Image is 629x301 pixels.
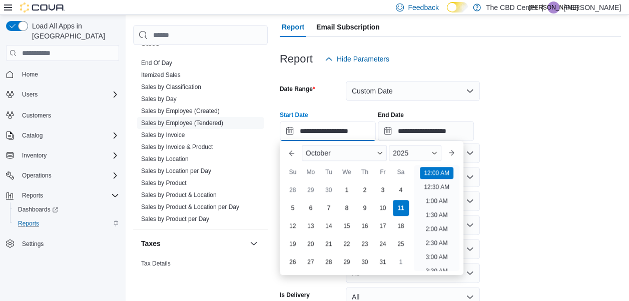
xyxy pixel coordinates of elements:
[141,71,181,79] span: Itemized Sales
[22,171,52,179] span: Operations
[285,200,301,216] div: day-5
[414,165,459,271] ul: Time
[393,149,408,157] span: 2025
[2,87,123,101] button: Users
[447,2,468,12] input: Dark Mode
[339,254,355,270] div: day-29
[133,257,268,285] div: Taxes
[18,237,119,250] span: Settings
[14,217,119,229] span: Reports
[547,1,559,13] div: Julianne Auer
[357,164,373,180] div: Th
[303,200,319,216] div: day-6
[285,236,301,252] div: day-19
[141,119,223,126] a: Sales by Employee (Tendered)
[303,164,319,180] div: Mo
[141,83,201,91] span: Sales by Classification
[133,57,268,229] div: Sales
[10,202,123,216] a: Dashboards
[22,191,43,199] span: Reports
[18,149,119,161] span: Inventory
[408,2,438,12] span: Feedback
[375,182,391,198] div: day-3
[421,223,451,235] li: 2:00 AM
[141,203,239,210] a: Sales by Product & Location per Day
[357,254,373,270] div: day-30
[284,181,410,271] div: October, 2025
[141,119,223,127] span: Sales by Employee (Tendered)
[280,85,315,93] label: Date Range
[303,254,319,270] div: day-27
[22,111,51,119] span: Customers
[306,149,331,157] span: October
[375,236,391,252] div: day-24
[420,181,453,193] li: 12:30 AM
[337,54,389,64] span: Hide Parameters
[141,107,220,114] a: Sales by Employee (Created)
[10,216,123,230] button: Reports
[141,215,209,222] a: Sales by Product per Day
[18,169,119,181] span: Operations
[2,148,123,162] button: Inventory
[321,218,337,234] div: day-14
[393,182,409,198] div: day-4
[28,21,119,41] span: Load All Apps in [GEOGRAPHIC_DATA]
[339,236,355,252] div: day-22
[486,1,537,13] p: The CBD Center
[339,164,355,180] div: We
[18,68,42,80] a: Home
[22,240,44,248] span: Settings
[421,251,451,263] li: 3:00 AM
[141,95,177,103] span: Sales by Day
[2,236,123,251] button: Settings
[421,237,451,249] li: 2:30 AM
[420,167,453,179] li: 12:00 AM
[357,182,373,198] div: day-2
[321,236,337,252] div: day-21
[141,71,181,78] a: Itemized Sales
[141,203,239,211] span: Sales by Product & Location per Day
[18,88,42,100] button: Users
[529,1,578,13] span: [PERSON_NAME]
[141,167,211,175] span: Sales by Location per Day
[357,218,373,234] div: day-16
[321,200,337,216] div: day-7
[421,195,451,207] li: 1:00 AM
[18,238,48,250] a: Settings
[282,17,304,37] span: Report
[280,121,376,141] input: Press the down key to enter a popover containing a calendar. Press the escape key to close the po...
[280,53,313,65] h3: Report
[2,67,123,81] button: Home
[141,143,213,150] a: Sales by Invoice & Product
[321,49,393,69] button: Hide Parameters
[285,164,301,180] div: Su
[393,218,409,234] div: day-18
[18,169,56,181] button: Operations
[321,254,337,270] div: day-28
[421,209,451,221] li: 1:30 AM
[303,218,319,234] div: day-13
[321,182,337,198] div: day-30
[2,168,123,182] button: Operations
[18,129,47,141] button: Catalog
[393,200,409,216] div: day-11
[141,238,246,248] button: Taxes
[375,164,391,180] div: Fr
[466,149,474,157] button: Open list of options
[378,111,404,119] label: End Date
[280,291,310,299] label: Is Delivery
[346,81,480,101] button: Custom Date
[141,215,209,223] span: Sales by Product per Day
[141,260,171,267] a: Tax Details
[141,59,172,66] a: End Of Day
[393,254,409,270] div: day-1
[280,111,308,119] label: Start Date
[357,236,373,252] div: day-23
[303,236,319,252] div: day-20
[18,109,55,121] a: Customers
[378,121,474,141] input: Press the down key to open a popover containing a calendar.
[141,191,217,199] span: Sales by Product & Location
[141,167,211,174] a: Sales by Location per Day
[22,90,38,98] span: Users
